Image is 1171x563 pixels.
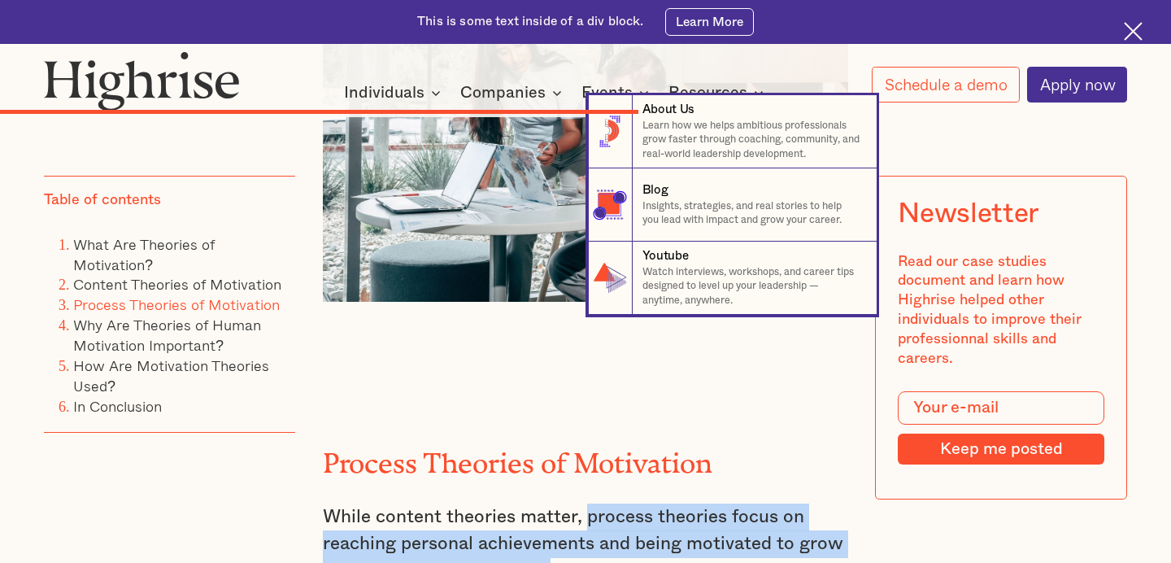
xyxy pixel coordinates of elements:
[1027,67,1127,103] a: Apply now
[642,199,862,228] p: Insights, strategies, and real stories to help you lead with impact and grow your career.
[1124,22,1143,41] img: Cross icon
[581,83,633,103] div: Events
[323,441,849,472] h2: Process Theories of Motivation
[872,67,1019,103] a: Schedule a demo
[44,51,240,111] img: Highrise logo
[642,181,668,199] div: Blog
[642,119,862,162] p: Learn how we helps ambitious professionals grow faster through coaching, community, and real-worl...
[588,242,877,315] a: YoutubeWatch interviews, workshops, and career tips designed to level up your leadership — anytim...
[417,13,643,30] div: This is some text inside of a div block.
[899,391,1104,425] input: Your e-mail
[642,265,862,308] p: Watch interviews, workshops, and career tips designed to level up your leadership — anytime, anyw...
[344,83,446,103] div: Individuals
[668,83,768,103] div: Resources
[460,83,567,103] div: Companies
[642,247,689,264] div: Youtube
[344,83,424,103] div: Individuals
[642,101,695,118] div: About Us
[899,391,1104,465] form: Modal Form
[581,83,654,103] div: Events
[588,95,877,168] a: About UsLearn how we helps ambitious professionals grow faster through coaching, community, and r...
[899,434,1104,465] input: Keep me posted
[460,83,546,103] div: Companies
[665,8,753,37] a: Learn More
[73,313,261,356] a: Why Are Theories of Human Motivation Important?
[588,168,877,242] a: BlogInsights, strategies, and real stories to help you lead with impact and grow your career.
[73,354,269,397] a: How Are Motivation Theories Used?
[668,83,747,103] div: Resources
[73,395,162,417] a: In Conclusion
